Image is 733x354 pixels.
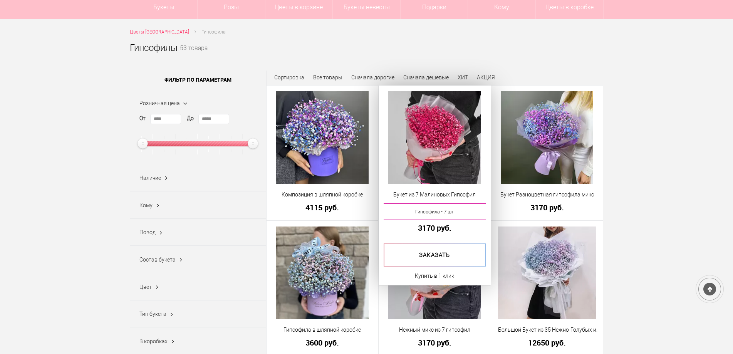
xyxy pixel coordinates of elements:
span: В коробках [139,338,168,344]
span: Цвет [139,284,152,290]
a: 3600 руб. [272,339,374,347]
h1: Гипсофилы [130,41,178,55]
span: Гипсофила [201,29,225,35]
a: Композиция в шляпной коробке [272,191,374,199]
a: Цветы [GEOGRAPHIC_DATA] [130,28,189,36]
a: Сначала дорогие [351,74,394,81]
img: Букет из 7 Малиновых Гипсофил [388,91,481,184]
span: Розничная цена [139,100,180,106]
a: Гипсофила в шляпной коробке [272,326,374,334]
span: Кому [139,202,153,208]
small: 53 товара [180,45,208,64]
img: Букет Разноцветная гипсофила микс [501,91,593,184]
a: Все товары [313,74,342,81]
span: Повод [139,229,156,235]
a: Гипсофила - 7 шт [384,203,486,220]
a: 12650 руб. [496,339,598,347]
label: От [139,114,146,122]
a: Букет из 7 Малиновых Гипсофил [384,191,486,199]
a: Букет Разноцветная гипсофила микс [496,191,598,199]
a: ХИТ [458,74,468,81]
span: Фильтр по параметрам [130,70,266,89]
a: 3170 руб. [384,224,486,232]
a: АКЦИЯ [477,74,495,81]
a: 4115 руб. [272,203,374,211]
a: 3170 руб. [384,339,486,347]
span: Цветы [GEOGRAPHIC_DATA] [130,29,189,35]
a: Сначала дешевые [403,74,449,81]
a: Купить в 1 клик [415,271,454,280]
span: Тип букета [139,311,166,317]
a: Большой Букет из 35 Нежно-Голубых и Фиолетовых Гипсофил [496,326,598,334]
span: Состав букета [139,257,176,263]
img: Большой Букет из 35 Нежно-Голубых и Фиолетовых Гипсофил [498,226,596,319]
span: Сортировка [274,74,304,81]
a: 3170 руб. [496,203,598,211]
img: Гипсофила в шляпной коробке [276,226,369,319]
a: Нежный микс из 7 гипсофил [384,326,486,334]
label: До [187,114,194,122]
img: Композиция в шляпной коробке [276,91,369,184]
span: Наличие [139,175,161,181]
